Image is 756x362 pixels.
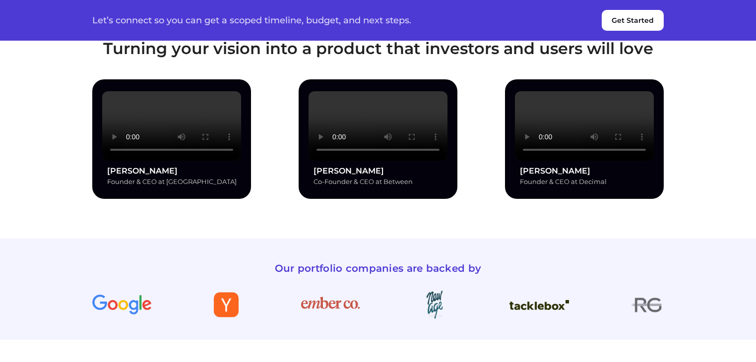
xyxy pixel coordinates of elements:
p: Co-Founder & CEO at Between [314,176,447,187]
img: Google for Startups [92,290,152,320]
img: Y Combinator [214,290,239,320]
img: New Age Capital [423,290,447,320]
button: Get Started [602,10,664,31]
p: Let’s connect so you can get a scoped timeline, budget, and next steps. [92,15,411,25]
h3: [PERSON_NAME] [520,167,654,176]
h3: Turning your vision into a product that investors and users will love [92,40,664,58]
p: Founder & CEO at Decimal [520,176,654,187]
h3: [PERSON_NAME] [314,167,447,176]
img: The Ember Company [301,290,360,320]
img: Tacklebox [509,290,569,320]
h2: Our portfolio companies are backed by [92,258,664,278]
h3: [PERSON_NAME] [107,167,241,176]
img: RG [631,290,664,320]
p: Founder & CEO at [GEOGRAPHIC_DATA] [107,176,241,187]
